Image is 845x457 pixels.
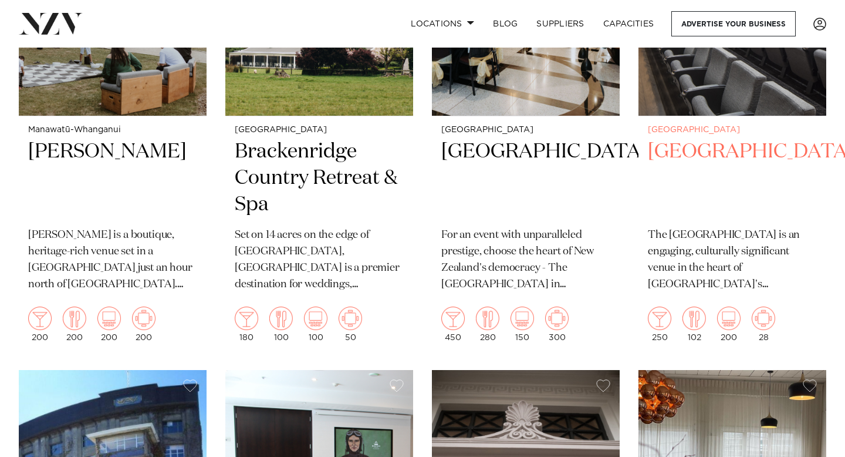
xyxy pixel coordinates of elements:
[441,227,610,293] p: For an event with unparalleled prestige, choose the heart of New Zealand's democracy - The [GEOGR...
[648,126,817,135] small: [GEOGRAPHIC_DATA]
[441,139,610,218] h2: [GEOGRAPHIC_DATA]
[441,307,465,330] img: cocktail.png
[339,307,362,342] div: 50
[235,126,404,135] small: [GEOGRAPHIC_DATA]
[511,307,534,330] img: theatre.png
[401,11,484,36] a: Locations
[682,307,706,342] div: 102
[28,307,52,342] div: 200
[648,307,671,330] img: cocktail.png
[545,307,569,342] div: 300
[648,307,671,342] div: 250
[671,11,796,36] a: Advertise your business
[269,307,293,330] img: dining.png
[28,126,197,135] small: Manawatū-Whanganui
[97,307,121,330] img: theatre.png
[717,307,741,342] div: 200
[717,307,741,330] img: theatre.png
[132,307,156,342] div: 200
[63,307,86,330] img: dining.png
[511,307,534,342] div: 150
[269,307,293,342] div: 100
[752,307,775,330] img: meeting.png
[28,307,52,330] img: cocktail.png
[19,13,83,34] img: nzv-logo.png
[476,307,499,330] img: dining.png
[527,11,593,36] a: SUPPLIERS
[339,307,362,330] img: meeting.png
[441,126,610,135] small: [GEOGRAPHIC_DATA]
[235,139,404,218] h2: Brackenridge Country Retreat & Spa
[28,139,197,218] h2: [PERSON_NAME]
[682,307,706,330] img: dining.png
[63,307,86,342] div: 200
[28,227,197,293] p: [PERSON_NAME] is a boutique, heritage-rich venue set in a [GEOGRAPHIC_DATA] just an hour north of...
[304,307,327,330] img: theatre.png
[476,307,499,342] div: 280
[752,307,775,342] div: 28
[648,227,817,293] p: The [GEOGRAPHIC_DATA] is an engaging, culturally significant venue in the heart of [GEOGRAPHIC_DA...
[545,307,569,330] img: meeting.png
[594,11,664,36] a: Capacities
[648,139,817,218] h2: [GEOGRAPHIC_DATA]
[484,11,527,36] a: BLOG
[441,307,465,342] div: 450
[97,307,121,342] div: 200
[304,307,327,342] div: 100
[132,307,156,330] img: meeting.png
[235,227,404,293] p: Set on 14 acres on the edge of [GEOGRAPHIC_DATA], [GEOGRAPHIC_DATA] is a premier destination for ...
[235,307,258,342] div: 180
[235,307,258,330] img: cocktail.png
